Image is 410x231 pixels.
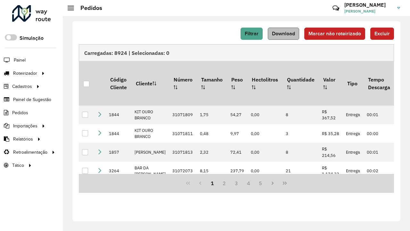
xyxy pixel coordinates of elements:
[169,162,197,180] td: 31072073
[241,28,263,40] button: Filtrar
[106,162,131,180] td: 3264
[319,61,343,105] th: Valor
[106,61,131,105] th: Código Cliente
[169,143,197,161] td: 31071813
[248,61,283,105] th: Hectolitros
[343,143,364,161] td: Entrega
[364,106,394,124] td: 00:01
[319,143,343,161] td: R$ 214,56
[13,70,37,77] span: Roteirizador
[13,96,51,103] span: Painel de Sugestão
[304,28,365,40] button: Marcar não roteirizado
[343,61,364,105] th: Tipo
[319,106,343,124] td: R$ 367,52
[248,124,283,143] td: 0,00
[283,106,319,124] td: 8
[272,31,295,36] span: Download
[230,177,242,189] button: 3
[343,124,364,143] td: Entrega
[248,143,283,161] td: 0,00
[12,83,32,90] span: Cadastros
[197,124,227,143] td: 0,48
[227,106,248,124] td: 54,27
[242,177,255,189] button: 4
[283,162,319,180] td: 21
[227,143,248,161] td: 72,41
[343,106,364,124] td: Entrega
[131,162,169,180] td: BAR DA [PERSON_NAME]
[74,4,102,12] h2: Pedidos
[329,1,343,15] a: Contato Rápido
[248,162,283,180] td: 0,00
[169,106,197,124] td: 31071809
[197,106,227,124] td: 1,75
[245,31,258,36] span: Filtrar
[248,106,283,124] td: 0,00
[12,162,24,169] span: Tático
[283,124,319,143] td: 3
[12,109,28,116] span: Pedidos
[370,28,394,40] button: Excluir
[319,124,343,143] td: R$ 35,28
[106,143,131,161] td: 1857
[266,177,279,189] button: Next Page
[106,106,131,124] td: 1844
[106,124,131,143] td: 1844
[131,124,169,143] td: KIT OURO BRANCO
[319,162,343,180] td: R$ 1.124,33
[14,57,26,64] span: Painel
[268,28,299,40] button: Download
[227,124,248,143] td: 9,97
[364,61,394,105] th: Tempo Descarga
[364,124,394,143] td: 00:00
[197,162,227,180] td: 8,15
[13,123,37,129] span: Importações
[13,136,33,142] span: Relatórios
[169,124,197,143] td: 31071811
[283,143,319,161] td: 8
[13,149,47,156] span: Retroalimentação
[283,61,319,105] th: Quantidade
[343,162,364,180] td: Entrega
[279,177,291,189] button: Last Page
[227,162,248,180] td: 237,79
[308,31,361,36] span: Marcar não roteirizado
[218,177,230,189] button: 2
[20,34,44,42] label: Simulação
[344,8,392,14] span: [PERSON_NAME]
[131,61,169,105] th: Cliente
[344,2,392,8] h3: [PERSON_NAME]
[374,31,390,36] span: Excluir
[364,143,394,161] td: 00:01
[206,177,218,189] button: 1
[255,177,267,189] button: 5
[197,143,227,161] td: 2,32
[131,106,169,124] td: KIT OURO BRANCO
[131,143,169,161] td: [PERSON_NAME]
[197,61,227,105] th: Tamanho
[169,61,197,105] th: Número
[79,44,394,61] div: Carregadas: 8924 | Selecionadas: 0
[227,61,248,105] th: Peso
[364,162,394,180] td: 00:02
